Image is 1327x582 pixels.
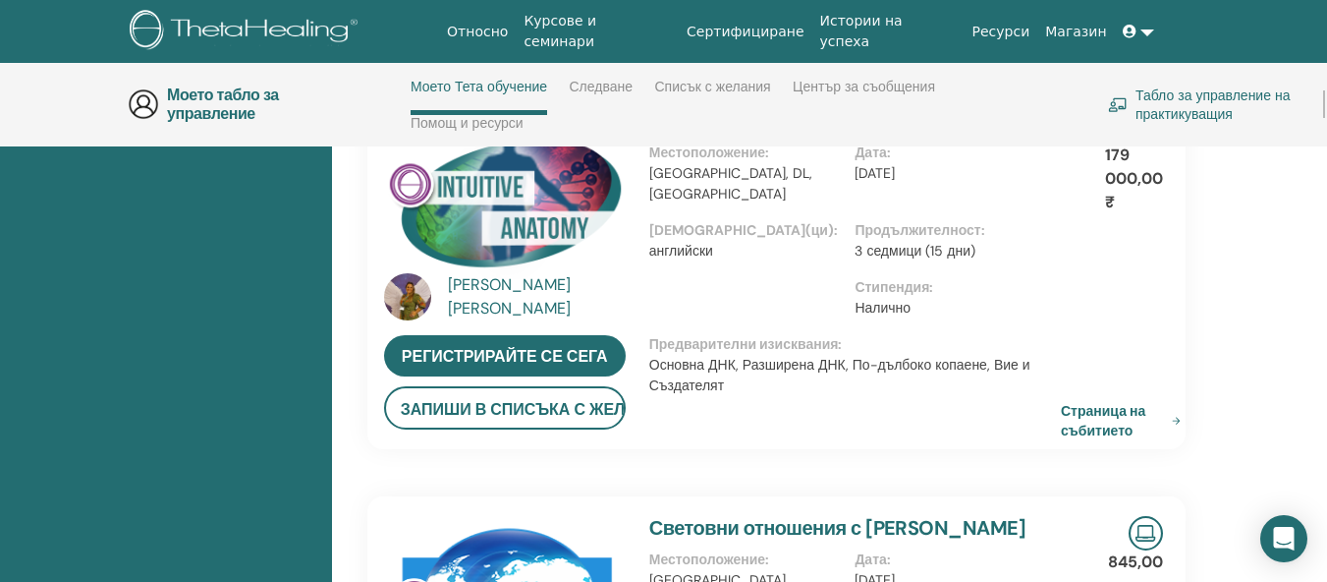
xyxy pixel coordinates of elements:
[649,164,812,203] font: [GEOGRAPHIC_DATA], DL, [GEOGRAPHIC_DATA]
[448,274,571,295] font: [PERSON_NAME]
[820,13,903,49] font: Истории на успеха
[649,356,1030,394] font: Основна ДНК, Разширена ДНК, По-дълбоко копаене, Вие и Създателят
[838,335,842,353] font: :
[1061,403,1145,439] font: Страница на събитието
[167,85,279,124] font: Моето табло за управление
[649,515,1025,541] a: Световни отношения с [PERSON_NAME]
[765,144,769,161] font: :
[384,386,626,430] button: запиши в списъка с желания
[1045,24,1106,39] font: Магазин
[793,78,935,95] font: Център за съобщения
[447,24,508,39] font: Относно
[1061,401,1189,439] a: Страница на събитието
[411,79,547,115] a: Моето Тета обучение
[887,551,891,568] font: :
[1108,83,1299,126] a: Табло за управление на практикуващия
[855,242,975,260] font: 3 седмици (15 дни)
[855,221,980,239] font: Продължителност
[128,88,159,120] img: generic-user-icon.jpg
[1260,515,1307,562] div: Отворете Intercom Messenger
[687,24,803,39] font: Сертифициране
[649,335,839,353] font: Предварителни изисквания
[524,13,596,49] font: Курсове и семинари
[855,278,929,296] font: Стипендия
[834,221,838,239] font: :
[384,335,626,377] a: регистрирайте се сега
[130,10,364,54] img: logo.png
[411,114,524,132] font: Помощ и ресурси
[402,346,608,367] font: регистрирайте се сега
[1108,97,1128,112] img: chalkboard-teacher.svg
[516,3,679,60] a: Курсове и семинари
[439,14,516,50] a: Относно
[972,24,1030,39] font: Ресурси
[411,78,547,95] font: Моето Тета обучение
[448,273,630,320] a: [PERSON_NAME] [PERSON_NAME]
[569,79,633,110] a: Следване
[981,221,985,239] font: :
[384,109,626,279] img: Интуитивна анатомия
[855,164,895,182] font: [DATE]
[401,399,671,420] font: запиши в списъка с желания
[965,14,1038,50] a: Ресурси
[679,14,811,50] a: Сертифициране
[649,221,834,239] font: [DEMOGRAPHIC_DATA](ци)
[855,551,886,568] font: Дата
[929,278,933,296] font: :
[1129,516,1163,551] img: Онлайн семинар на живо
[448,298,571,319] font: [PERSON_NAME]
[654,79,770,110] a: Списък с желания
[649,242,713,260] font: английски
[649,144,765,161] font: Местоположение
[765,551,769,568] font: :
[855,144,886,161] font: Дата
[887,144,891,161] font: :
[793,79,935,110] a: Център за съобщения
[1105,145,1163,212] font: 179 000,00 ₹
[649,551,765,568] font: Местоположение
[855,299,911,317] font: Налично
[411,115,524,146] a: Помощ и ресурси
[654,78,770,95] font: Списък с желания
[1135,87,1291,123] font: Табло за управление на практикуващия
[384,273,431,320] img: default.jpg
[569,78,633,95] font: Следване
[812,3,965,60] a: Истории на успеха
[1037,14,1114,50] a: Магазин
